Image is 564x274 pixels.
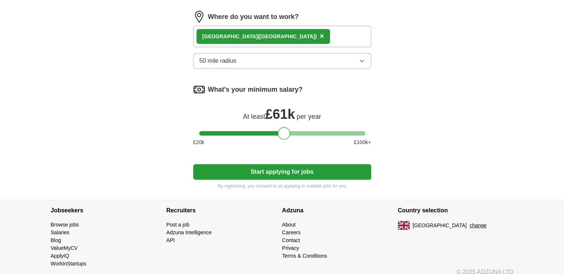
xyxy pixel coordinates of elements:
button: × [320,31,324,42]
span: At least [243,113,265,120]
a: Contact [282,237,300,243]
span: £ 20 k [193,138,204,146]
a: Privacy [282,245,299,251]
span: per year [297,113,321,120]
a: API [166,237,175,243]
button: change [469,222,487,229]
span: £ 100 k+ [354,138,371,146]
span: × [320,32,324,40]
span: ([GEOGRAPHIC_DATA]) [258,33,317,39]
a: Salaries [51,229,70,235]
span: [GEOGRAPHIC_DATA] [413,222,467,229]
a: Adzuna Intelligence [166,229,212,235]
button: Start applying for jobs [193,164,371,180]
a: Browse jobs [51,222,79,228]
span: £ 61k [265,107,295,122]
h4: Country selection [398,200,514,221]
a: Blog [51,237,61,243]
a: ValueMyCV [51,245,78,251]
a: About [282,222,296,228]
img: salary.png [193,84,205,95]
a: WorkInStartups [51,261,86,267]
div: [GEOGRAPHIC_DATA] [202,33,317,40]
span: 50 mile radius [199,56,237,65]
a: ApplyIQ [51,253,69,259]
a: Careers [282,229,301,235]
label: What's your minimum salary? [208,85,303,95]
label: Where do you want to work? [208,12,299,22]
button: 50 mile radius [193,53,371,69]
p: By registering, you consent to us applying to suitable jobs for you [193,183,371,189]
a: Post a job [166,222,189,228]
a: Terms & Conditions [282,253,327,259]
img: UK flag [398,221,410,230]
img: location.png [193,11,205,23]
